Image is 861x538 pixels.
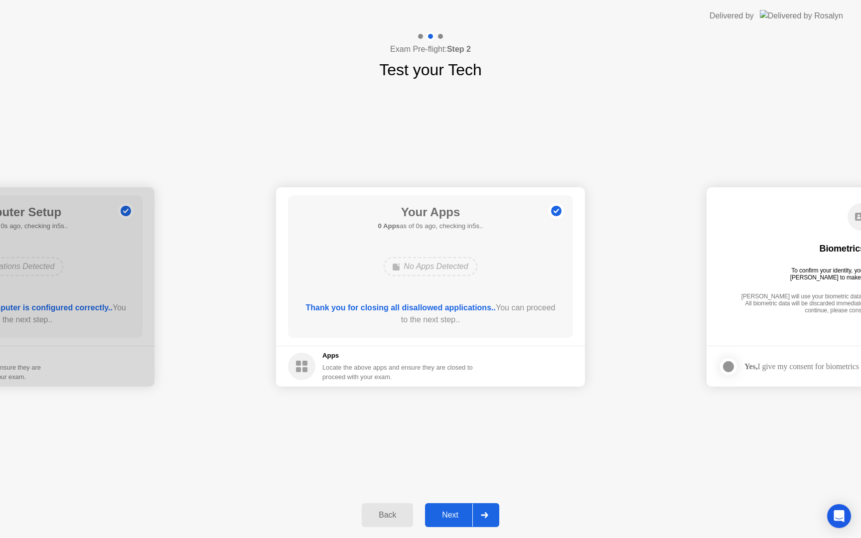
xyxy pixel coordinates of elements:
h5: as of 0s ago, checking in5s.. [378,221,483,231]
div: Back [365,511,410,520]
strong: Yes, [744,362,757,371]
div: Next [428,511,472,520]
img: Delivered by Rosalyn [760,10,843,21]
div: Open Intercom Messenger [827,504,851,528]
div: Locate the above apps and ensure they are closed to proceed with your exam. [322,363,473,382]
div: No Apps Detected [384,257,477,276]
h4: Exam Pre-flight: [390,43,471,55]
h1: Your Apps [378,203,483,221]
b: Thank you for closing all disallowed applications.. [306,303,496,312]
button: Next [425,503,499,527]
div: Delivered by [710,10,754,22]
h1: Test your Tech [379,58,482,82]
div: You can proceed to the next step.. [302,302,559,326]
b: 0 Apps [378,222,400,230]
button: Back [362,503,413,527]
h5: Apps [322,351,473,361]
b: Step 2 [447,45,471,53]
